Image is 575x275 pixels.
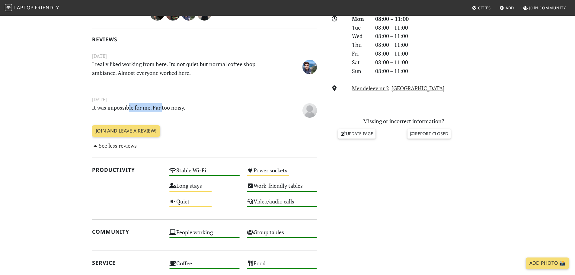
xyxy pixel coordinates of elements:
[166,197,243,212] div: Quiet
[14,4,34,11] span: Laptop
[197,9,212,16] span: Letícia Ramalho
[302,62,317,70] span: Billy Schrammen
[348,32,371,40] div: Wed
[166,227,243,243] div: People working
[529,5,566,11] span: Join Community
[407,129,451,138] a: Report closed
[92,167,162,173] h2: Productivity
[166,258,243,274] div: Coffee
[497,2,517,13] a: Add
[520,2,568,13] a: Join Community
[302,60,317,74] img: 2221-billy.jpg
[92,36,317,43] h2: Reviews
[338,129,375,138] a: Update page
[372,67,487,75] div: 08:00 – 11:00
[348,49,371,58] div: Fri
[372,23,487,32] div: 08:00 – 11:00
[324,117,483,126] p: Missing or incorrect information?
[5,4,12,11] img: LaptopFriendly
[348,40,371,49] div: Thu
[243,258,321,274] div: Food
[348,58,371,67] div: Sat
[372,40,487,49] div: 08:00 – 11:00
[243,227,321,243] div: Group tables
[372,32,487,40] div: 08:00 – 11:00
[92,229,162,235] h2: Community
[352,85,445,92] a: Mendeleev nr 2, [GEOGRAPHIC_DATA]
[372,14,487,23] div: 08:00 – 11:00
[166,165,243,181] div: Stable Wi-Fi
[88,96,321,103] small: [DATE]
[92,260,162,266] h2: Service
[88,60,282,77] p: I really liked working from here. Its not quiet but normal coffee shop ambiance. Almost everyone ...
[150,9,166,16] span: Calin Radu
[372,58,487,67] div: 08:00 – 11:00
[470,2,493,13] a: Cities
[92,142,137,149] a: See less reviews
[478,5,491,11] span: Cities
[526,257,569,269] a: Add Photo 📸
[35,4,59,11] span: Friendly
[166,9,181,16] span: David Feder
[302,106,317,114] span: Elena Zamfir
[243,197,321,212] div: Video/audio calls
[348,14,371,23] div: Mon
[166,181,243,196] div: Long stays
[92,125,160,137] a: Join and leave a review!
[302,103,317,118] img: blank-535327c66bd565773addf3077783bbfce4b00ec00e9fd257753287c682c7fa38.png
[181,9,197,16] span: Billy Schrammen
[348,23,371,32] div: Tue
[348,67,371,75] div: Sun
[243,181,321,196] div: Work-friendly tables
[506,5,514,11] span: Add
[5,3,59,13] a: LaptopFriendly LaptopFriendly
[243,165,321,181] div: Power sockets
[88,52,321,60] small: [DATE]
[88,103,282,117] p: It was impossible for me. Far too noisy.
[372,49,487,58] div: 08:00 – 11:00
